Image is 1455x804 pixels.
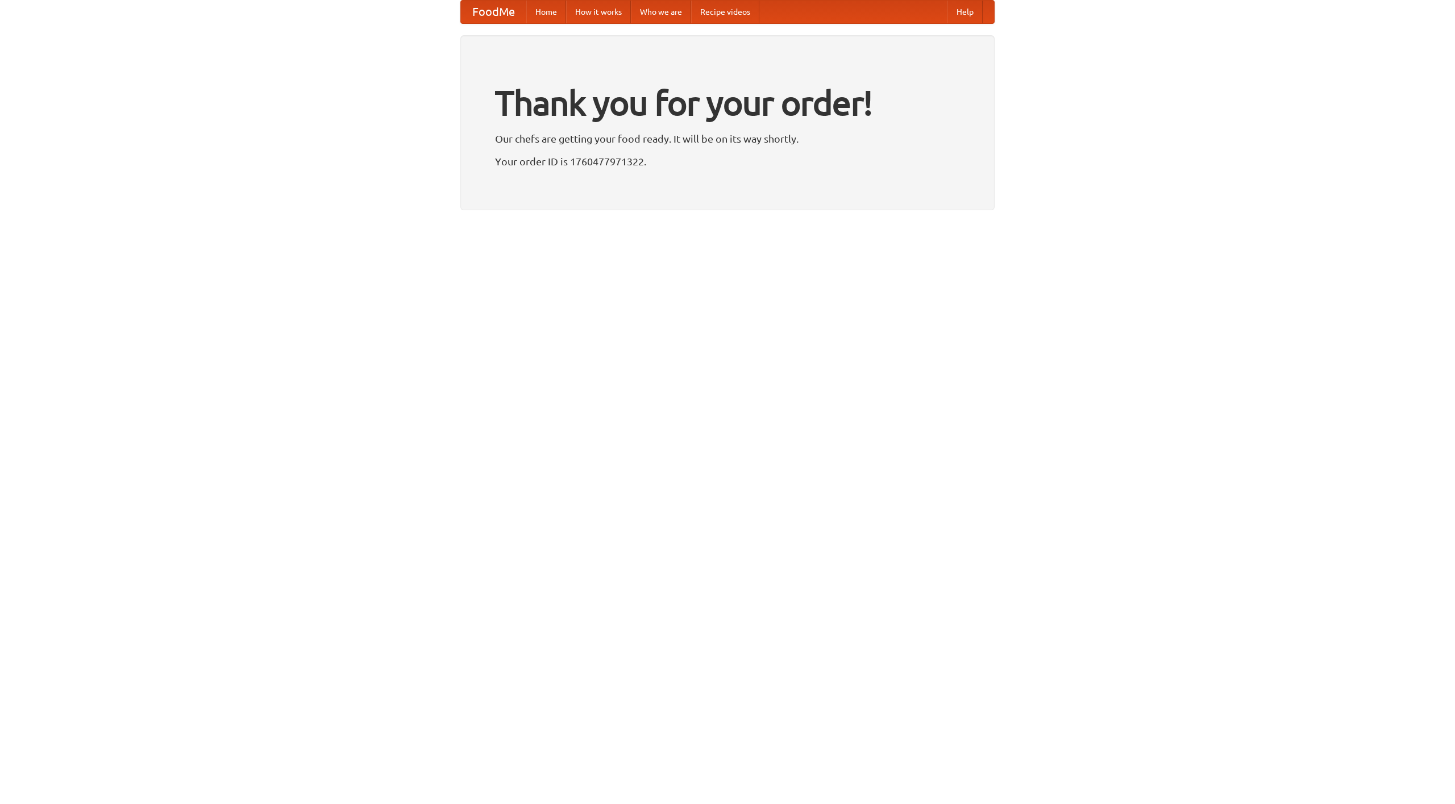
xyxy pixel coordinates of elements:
a: FoodMe [461,1,526,23]
a: Home [526,1,566,23]
p: Our chefs are getting your food ready. It will be on its way shortly. [495,130,960,147]
p: Your order ID is 1760477971322. [495,153,960,170]
a: Help [947,1,983,23]
a: Recipe videos [691,1,759,23]
h1: Thank you for your order! [495,76,960,130]
a: Who we are [631,1,691,23]
a: How it works [566,1,631,23]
